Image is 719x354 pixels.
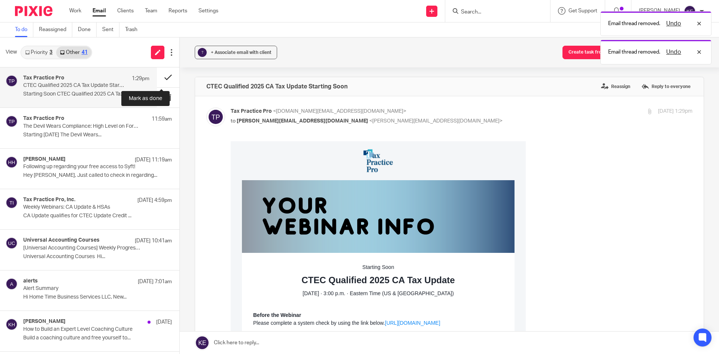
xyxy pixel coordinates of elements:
p: [DATE] [156,318,172,326]
span: + Associate email with client [211,50,271,55]
img: svg%3E [684,5,696,17]
a: Link to Join Webinar [122,270,173,276]
div: 41 [82,50,88,55]
a: Other41 [56,46,91,58]
img: svg%3E [6,237,18,249]
p: Hey [PERSON_NAME], Just called to check in regarding... [23,172,172,179]
h4: Tax Practice Pro [23,75,64,81]
h4: alerts [23,278,38,284]
h4: Tax Practice Pro [23,115,64,122]
span: [STREET_ADDRESS][PERSON_NAME] [101,329,194,335]
a: Sent [102,22,119,37]
div: ? [198,48,207,57]
a: Work [69,7,81,15]
span: [PERSON_NAME][EMAIL_ADDRESS][DOMAIN_NAME] [237,118,368,124]
a: Done [78,22,97,37]
a: Settings [198,7,218,15]
a: To do [15,22,33,37]
p: Starting [DATE] The Devil Wears... [23,132,172,138]
p: Weekly Webinars: CA Update & HSAs [23,204,142,211]
p: Before the Webinar [22,170,273,178]
img: svg%3E [6,318,18,330]
span: The link included is a personalized link to join. Please do not share this personalized link, as ... [22,199,273,214]
a: Reports [169,7,187,15]
span: <[PERSON_NAME][EMAIL_ADDRESS][DOMAIN_NAME]> [369,118,503,124]
img: 1704294895-3fc00c21dd23bdc7.png [133,8,163,31]
p: Following up regarding your free access to Syft! [23,164,142,170]
span: Tax Practice Pro [129,320,166,326]
p: Accessing Handouts [22,219,273,227]
span: View [6,48,17,56]
img: 1706890262-5ba4952389389c53.png [11,39,284,112]
img: svg%3E [6,75,18,87]
h4: [PERSON_NAME] [23,156,66,163]
p: Build a coaching culture and free yourself to... [23,335,172,341]
p: [DATE] 11:19am [135,156,172,164]
label: Reply to everyone [640,81,692,92]
p: 1:29pm [132,75,149,82]
img: svg%3E [206,108,225,126]
span: When viewing a webinar LIVE, you can view presenter materials under the tab 'Handouts.' When view... [22,227,273,243]
p: [Universal Accounting Courses] Weekly Progress Reminder [23,245,142,251]
div: 3 [49,50,52,55]
a: Trash [125,22,143,37]
p: The Devil Wears Compliance: High Level on Form 5471 Starting [DATE] [23,123,142,130]
td: CTEC Qualified 2025 CA Tax Update [22,134,273,149]
a: Priority3 [21,46,56,58]
p: Please Note [22,191,273,199]
img: Pixie [15,6,52,16]
td: [DATE] · 3:00 p.m. · Eastern Time (US & [GEOGRAPHIC_DATA]) [22,149,273,161]
a: You may unsubscribe from this list anytime. [101,338,194,343]
p: Email thread removed. [608,20,660,27]
img: svg%3E [6,115,18,127]
a: Clients [117,7,134,15]
td: Starting Soon [22,123,273,134]
button: Undo [664,19,683,28]
h4: [PERSON_NAME] [23,318,66,325]
span: <[DOMAIN_NAME][EMAIL_ADDRESS][DOMAIN_NAME]> [273,109,406,114]
p: 11:59am [152,115,172,123]
img: svg%3E [6,197,18,209]
a: Reassigned [39,22,72,37]
h4: Universal Accounting Courses [23,237,100,243]
p: Hi Home Time Business Services LLC, New... [23,294,172,300]
a: Email [92,7,106,15]
p: CTEC Qualified 2025 CA Tax Update Starting Soon [23,82,124,89]
span: to [231,118,236,124]
p: Alert Summary [23,285,142,292]
span: Please complete a system check by using the link below. [22,178,273,186]
label: Reassign [599,81,632,92]
a: [URL][DOMAIN_NAME] [154,179,210,185]
img: svg%3E [6,278,18,290]
button: Undo [664,48,683,57]
p: [DATE] 10:41am [135,237,172,245]
p: Email thread removed. [608,48,660,56]
a: Team [145,7,157,15]
span: Tax Practice Pro [231,109,272,114]
span: Tax Practice Pro [22,294,273,302]
h4: CTEC Qualified 2025 CA Tax Update Starting Soon [206,83,348,90]
p: [DATE] 4:59pm [137,197,172,204]
p: [DATE] 7:01am [138,278,172,285]
img: svg%3E [6,156,18,168]
h4: Tax Practice Pro, Inc. [23,197,75,203]
button: ? + Associate email with client [195,46,277,59]
img: 1704294758-c9e00257fbb227bc.png [119,345,176,354]
p: CA Update qualifies for CTEC Update Credit ... [23,213,172,219]
p: Universal Accounting Courses Hi... [23,254,172,260]
p: Starting Soon CTEC Qualified 2025 CA Tax... [23,91,149,97]
p: How to Build an Expert Level Coaching Culture [23,326,142,333]
p: [DATE] 1:29pm [658,108,692,115]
